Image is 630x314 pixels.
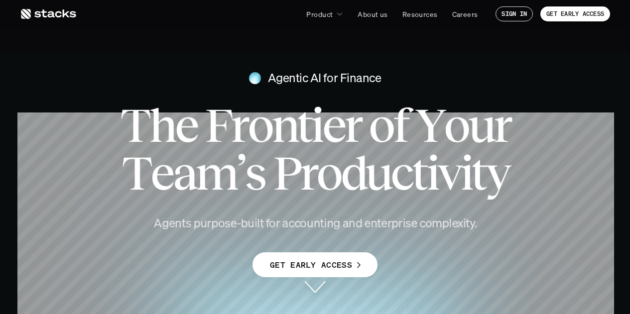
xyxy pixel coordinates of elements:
[271,102,297,149] span: n
[316,149,340,197] span: o
[494,102,510,149] span: r
[273,149,300,197] span: P
[120,102,149,149] span: T
[306,9,333,19] p: Product
[486,149,508,197] span: y
[412,149,426,197] span: t
[460,149,471,197] span: i
[205,102,231,149] span: F
[468,102,494,149] span: u
[396,5,444,23] a: Resources
[369,102,392,149] span: o
[402,9,438,19] p: Resources
[268,70,381,87] h4: Agentic AI for Finance
[136,215,495,232] h4: Agents purpose-built for accounting and enterprise complexity.
[496,6,533,21] a: SIGN IN
[231,102,247,149] span: r
[248,102,271,149] span: o
[546,10,604,17] p: GET EARLY ACCESS
[252,252,378,277] a: GET EARLY ACCESS
[444,102,468,149] span: o
[322,102,344,149] span: e
[426,149,437,197] span: i
[297,102,311,149] span: t
[149,102,174,149] span: h
[344,102,361,149] span: r
[352,5,393,23] a: About us
[393,102,407,149] span: f
[437,149,460,197] span: v
[150,149,172,197] span: e
[540,6,610,21] a: GET EARLY ACCESS
[236,149,245,197] span: ’
[358,9,387,19] p: About us
[446,5,484,23] a: Careers
[245,149,264,197] span: s
[175,102,197,149] span: e
[390,149,412,197] span: c
[365,149,390,197] span: u
[195,149,236,197] span: m
[502,10,527,17] p: SIGN IN
[300,149,316,197] span: r
[341,149,365,197] span: d
[452,9,478,19] p: Careers
[173,149,195,197] span: a
[311,102,322,149] span: i
[415,102,444,149] span: Y
[122,149,150,197] span: T
[270,258,352,272] p: GET EARLY ACCESS
[471,149,485,197] span: t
